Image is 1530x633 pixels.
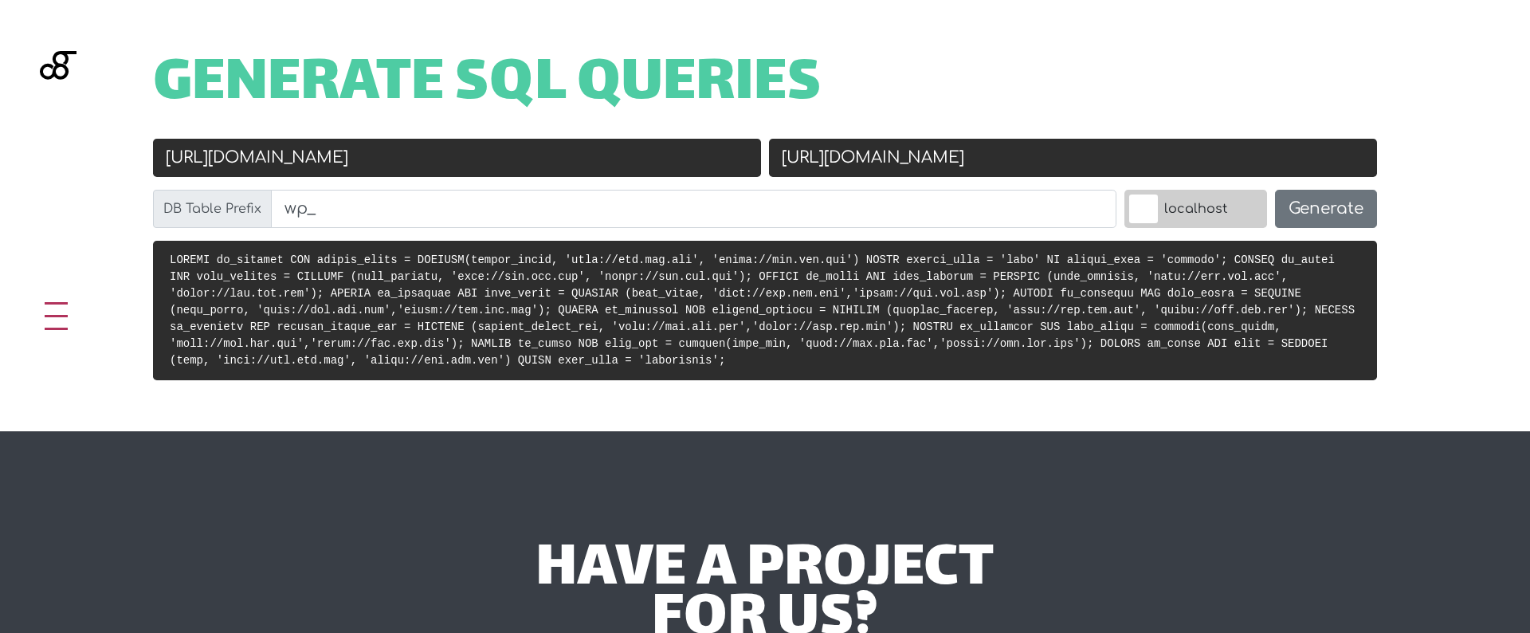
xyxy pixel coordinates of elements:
label: localhost [1124,190,1267,228]
button: Generate [1275,190,1377,228]
label: DB Table Prefix [153,190,272,228]
input: Old URL [153,139,761,177]
input: wp_ [271,190,1116,228]
span: Generate SQL Queries [153,61,822,110]
input: New URL [769,139,1377,177]
img: Blackgate [40,51,76,171]
code: LOREMI do_sitamet CON adipis_elits = DOEIUSM(tempor_incid, 'utla://etd.mag.ali', 'enima://min.ven... [170,254,1355,367]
